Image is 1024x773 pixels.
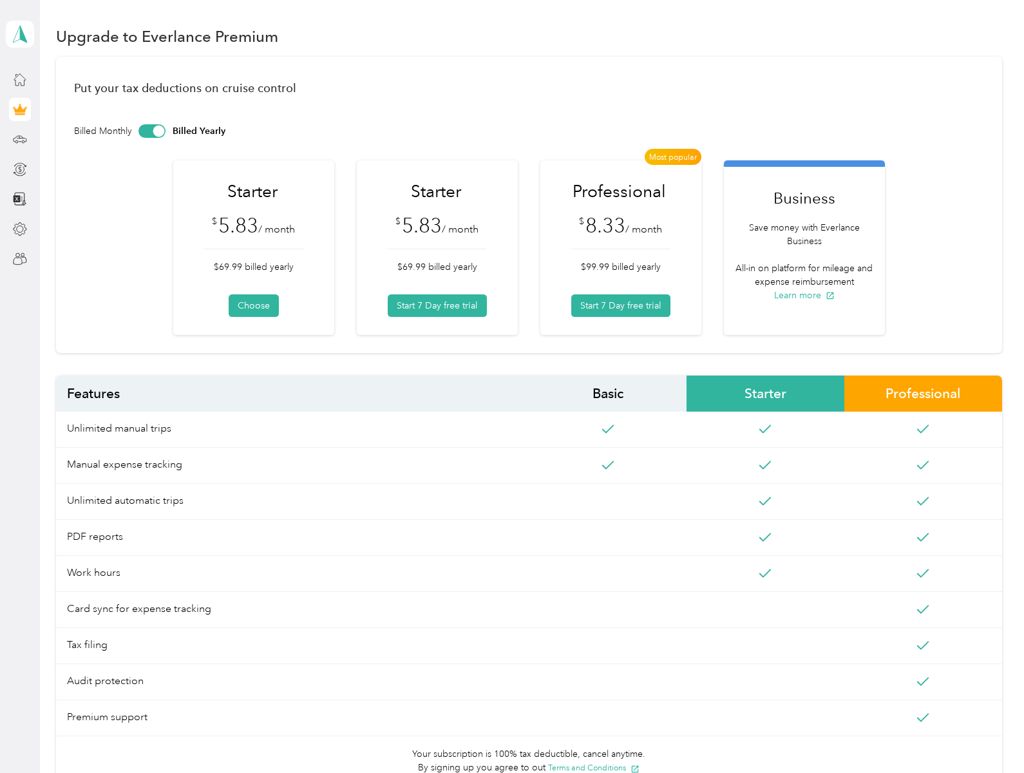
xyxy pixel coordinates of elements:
[56,664,529,700] span: Audit protection
[645,149,701,165] span: Most popular
[579,215,584,228] span: $
[844,376,1002,412] span: Professional
[56,448,529,484] span: Manual expense tracking
[625,223,662,236] span: / month
[585,213,625,238] span: 8.33
[571,180,668,203] h1: Professional
[56,412,529,448] span: Unlimited manual trips
[218,213,258,238] span: 5.83
[687,376,844,412] span: Starter
[56,484,529,520] span: Unlimited automatic trips
[56,30,278,43] h1: Upgrade to Everlance Premium
[571,260,670,274] p: $99.99 billed yearly
[74,81,984,95] h1: Put your tax deductions on cruise control
[56,556,529,592] span: Work hours
[212,215,217,228] span: $
[258,223,295,236] span: / month
[56,376,529,412] span: Features
[388,180,484,203] h1: Starter
[56,628,529,664] span: Tax filing
[229,294,279,317] button: Choose
[730,187,878,209] h1: Business
[952,701,1024,773] iframe: Everlance-gr Chat Button Frame
[204,260,303,274] p: $69.99 billed yearly
[56,520,529,556] span: PDF reports
[774,289,835,302] button: Learn more
[529,376,687,412] span: Basic
[402,213,442,238] span: 5.83
[442,223,479,236] span: / month
[74,124,132,138] p: Billed Monthly
[730,262,878,289] p: All-in on platform for mileage and expense reimbursement
[56,700,529,736] span: Premium support
[173,124,225,138] p: Billed Yearly
[730,221,878,248] p: Save money with Everlance Business
[388,260,487,274] p: $69.99 billed yearly
[571,294,670,317] button: Start 7 Day free trial
[388,294,487,317] button: Start 7 Day free trial
[395,215,401,228] span: $
[204,180,301,203] h1: Starter
[56,592,529,628] span: Card sync for expense tracking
